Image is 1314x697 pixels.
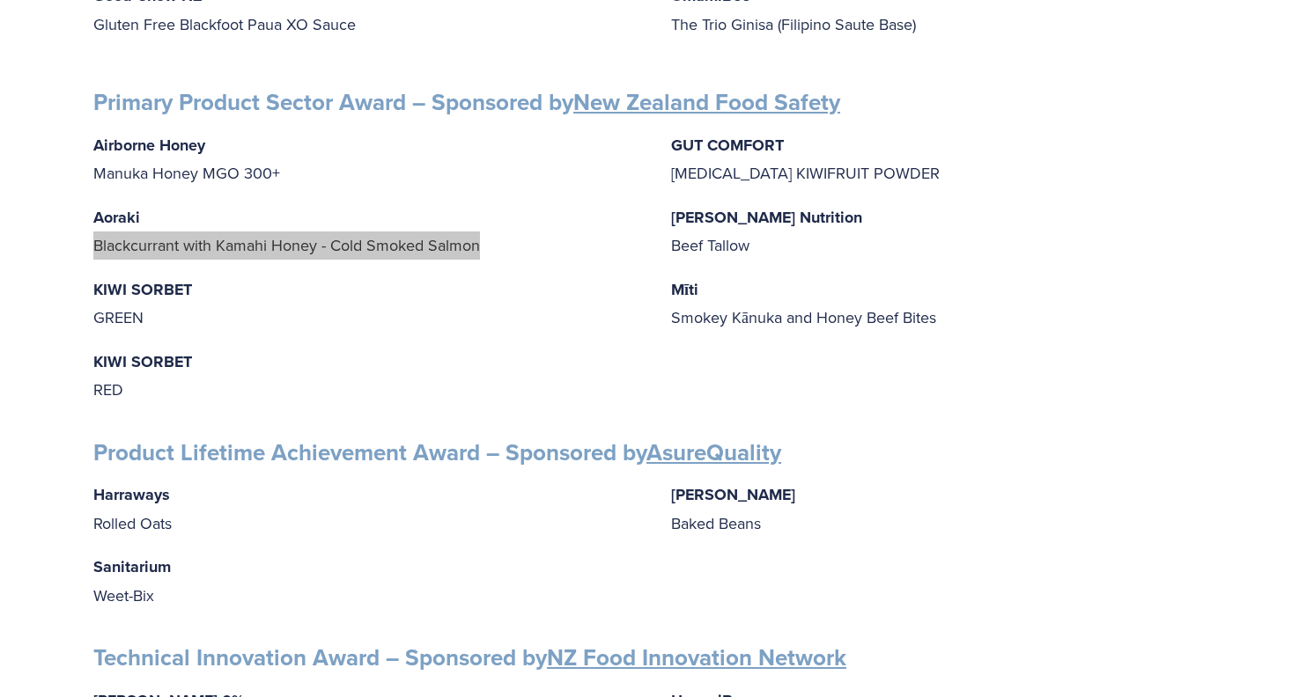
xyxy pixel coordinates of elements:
[547,641,846,674] a: NZ Food Innovation Network
[671,275,1221,332] p: Smokey Kānuka and Honey Beef Bites
[93,641,846,674] strong: Technical Innovation Award – Sponsored by
[671,483,795,506] strong: [PERSON_NAME]
[93,206,140,229] strong: Aoraki
[93,348,643,404] p: RED
[93,555,171,578] strong: Sanitarium
[671,206,862,229] strong: [PERSON_NAME] Nutrition
[93,134,205,157] strong: Airborne Honey
[93,436,781,469] strong: Product Lifetime Achievement Award – Sponsored by
[646,436,781,469] a: AsureQuality
[93,278,192,301] strong: KIWI SORBET
[93,481,643,537] p: Rolled Oats
[671,203,1221,260] p: Beef Tallow
[93,203,643,260] p: Blackcurrant with Kamahi Honey - Cold Smoked Salmon
[93,553,643,609] p: Weet-Bix
[573,85,840,119] a: New Zealand Food Safety
[671,134,784,157] strong: GUT COMFORT
[671,278,698,301] strong: Mīti
[93,483,170,506] strong: Harraways
[93,275,643,332] p: GREEN
[93,350,192,373] strong: KIWI SORBET
[671,481,1221,537] p: Baked Beans
[93,131,643,187] p: Manuka Honey MGO 300+
[671,131,1221,187] p: [MEDICAL_DATA] KIWIFRUIT POWDER
[93,85,840,119] strong: Primary Product Sector Award – Sponsored by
